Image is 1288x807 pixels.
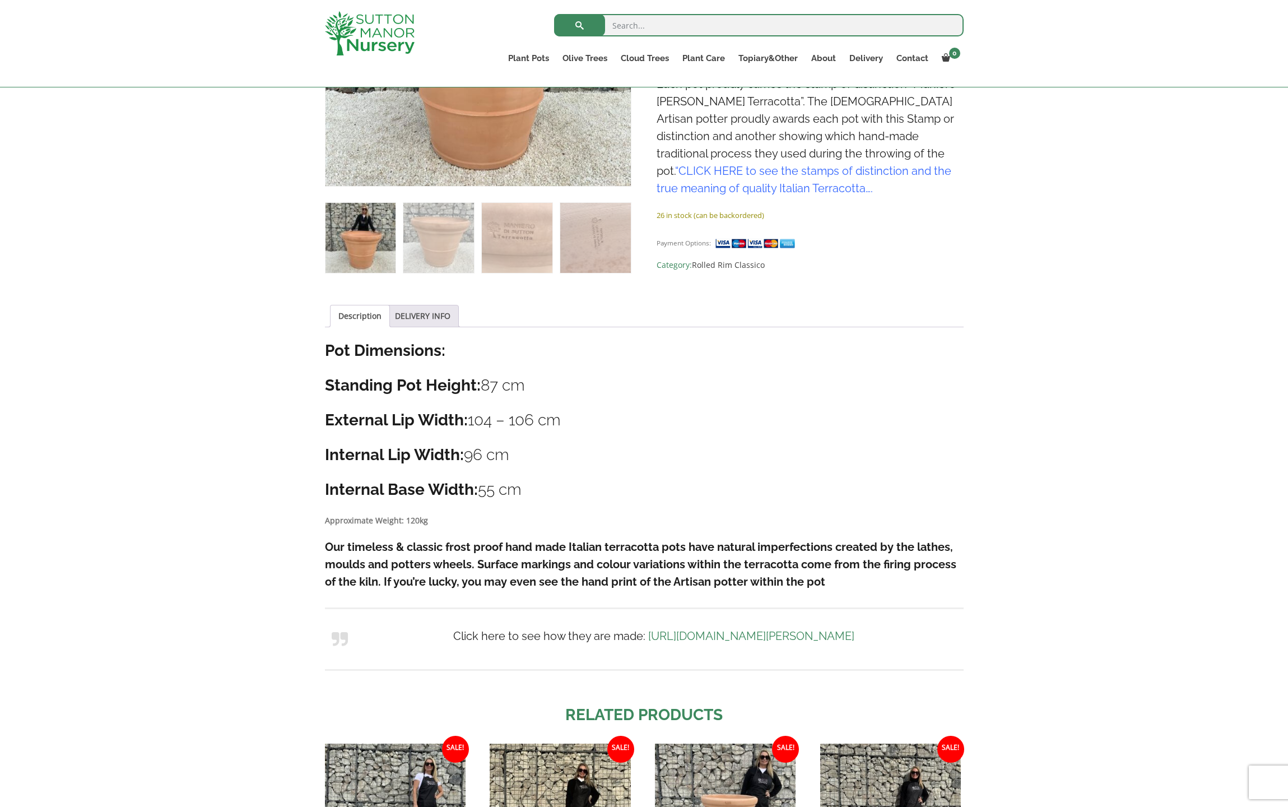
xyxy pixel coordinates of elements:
a: Rolled Rim Classico [692,259,765,270]
p: 26 in stock (can be backordered) [657,208,963,222]
a: About [805,50,843,66]
strong: Pot Dimensions: [325,341,445,360]
strong: External Lip Width: [325,411,468,429]
small: Payment Options: [657,239,711,247]
strong: Internal Base Width: [325,480,478,499]
strong: Click here to see how they are made: [453,629,854,643]
a: Plant Care [676,50,732,66]
img: Terracotta Tuscan Pot Rolled Rim Extra Large 100 (Handmade) - Image 4 [560,203,630,273]
span: Each pot proudly carries the stamp of distinction “Maniero [PERSON_NAME] Terracotta”. The [DEMOGR... [657,77,956,195]
strong: Approximate Weight: 120kg [325,515,428,526]
h3: 55 cm [325,479,964,500]
span: Category: [657,258,963,272]
input: Search... [554,14,964,36]
span: Sale! [937,736,964,763]
a: Plant Pots [501,50,556,66]
a: Description [338,305,382,327]
img: Terracotta Tuscan Pot Rolled Rim Extra Large 100 (Handmade) - Image 3 [482,203,552,273]
a: [URL][DOMAIN_NAME][PERSON_NAME] [648,629,854,643]
a: Contact [890,50,935,66]
strong: Internal Lip Width: [325,446,464,464]
h2: Related products [325,703,964,727]
span: “ …. [657,164,951,195]
img: payment supported [715,238,799,249]
a: 0 [935,50,964,66]
span: Sale! [607,736,634,763]
a: Delivery [843,50,890,66]
img: Terracotta Tuscan Pot Rolled Rim Extra Large 100 (Handmade) - Image 2 [403,203,473,273]
a: Topiary&Other [732,50,805,66]
img: Terracotta Tuscan Pot Rolled Rim Extra Large 100 (Handmade) [326,203,396,273]
h3: 87 cm [325,375,964,396]
h3: 96 cm [325,444,964,465]
a: Cloud Trees [614,50,676,66]
a: DELIVERY INFO [395,305,450,327]
a: CLICK HERE to see the stamps of distinction and the true meaning of quality Italian Terracotta [657,164,951,195]
a: Olive Trees [556,50,614,66]
span: 0 [949,48,960,59]
strong: Standing Pot Height: [325,376,481,395]
span: Sale! [442,736,469,763]
h3: 104 – 106 cm [325,410,964,430]
strong: Our timeless & classic frost proof hand made Italian terracotta pots have natural imperfections c... [325,540,956,588]
img: logo [325,11,415,55]
span: Sale! [772,736,799,763]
